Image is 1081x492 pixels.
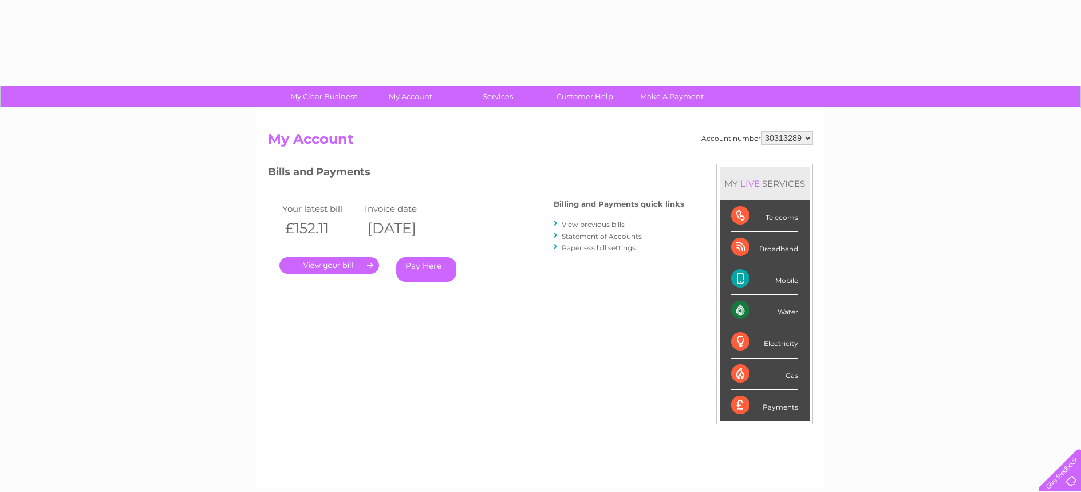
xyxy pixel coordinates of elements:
[731,263,798,295] div: Mobile
[277,86,371,107] a: My Clear Business
[731,326,798,358] div: Electricity
[731,200,798,232] div: Telecoms
[731,232,798,263] div: Broadband
[625,86,719,107] a: Make A Payment
[731,295,798,326] div: Water
[538,86,632,107] a: Customer Help
[731,390,798,421] div: Payments
[562,232,642,241] a: Statement of Accounts
[279,201,362,217] td: Your latest bill
[364,86,458,107] a: My Account
[268,164,684,184] h3: Bills and Payments
[279,257,379,274] a: .
[396,257,456,282] a: Pay Here
[362,217,444,240] th: [DATE]
[738,178,762,189] div: LIVE
[562,243,636,252] a: Paperless bill settings
[554,200,684,208] h4: Billing and Payments quick links
[362,201,444,217] td: Invoice date
[701,131,813,145] div: Account number
[451,86,545,107] a: Services
[268,131,813,153] h2: My Account
[720,167,810,200] div: MY SERVICES
[731,359,798,390] div: Gas
[562,220,625,229] a: View previous bills
[279,217,362,240] th: £152.11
